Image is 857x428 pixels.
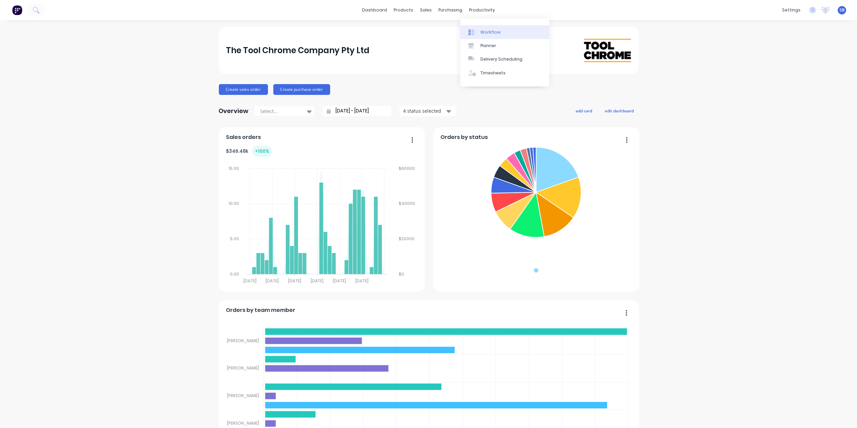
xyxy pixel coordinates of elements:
span: Orders by team member [226,306,295,314]
tspan: [DATE] [266,278,279,284]
tspan: [DATE] [243,278,257,284]
tspan: [DATE] [355,278,368,284]
a: Timesheets [460,66,549,80]
div: productivity [466,5,498,15]
button: Create purchase order [273,84,330,95]
button: 4 status selected [399,106,457,116]
div: The Tool Chrome Company Pty Ltd [226,44,369,57]
tspan: 0.00 [230,271,239,277]
div: Workflow [480,29,501,35]
div: 4 status selected [403,107,445,114]
a: Planner [460,39,549,52]
button: add card [572,106,597,115]
tspan: [PERSON_NAME] [227,421,259,426]
span: Orders by status [440,133,488,141]
div: products [390,5,417,15]
tspan: 10.00 [229,201,239,207]
tspan: $0 [399,271,404,277]
a: Delivery Scheduling [460,52,549,66]
img: The Tool Chrome Company Pty Ltd [584,39,631,62]
span: SB [840,7,845,13]
tspan: [PERSON_NAME] [227,365,259,371]
tspan: $20000 [399,236,415,242]
a: Workflow [460,25,549,39]
button: Create sales order [219,84,268,95]
tspan: $40000 [399,201,416,207]
div: sales [417,5,435,15]
div: + 100 % [252,146,272,157]
tspan: $60000 [399,166,415,171]
a: dashboard [359,5,390,15]
div: purchasing [435,5,466,15]
tspan: [DATE] [311,278,324,284]
button: edit dashboard [601,106,638,115]
div: Timesheets [480,70,506,76]
tspan: 5.00 [230,236,239,242]
tspan: [PERSON_NAME] [227,338,259,344]
div: Planner [480,43,496,49]
div: Overview [219,104,249,118]
div: settings [779,5,804,15]
tspan: 15.00 [229,166,239,171]
span: Sales orders [226,133,261,141]
tspan: [DATE] [333,278,346,284]
tspan: [DATE] [288,278,301,284]
div: Delivery Scheduling [480,56,522,62]
div: $ 346.48k [226,146,272,157]
img: Factory [12,5,22,15]
tspan: [PERSON_NAME] [227,393,259,399]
